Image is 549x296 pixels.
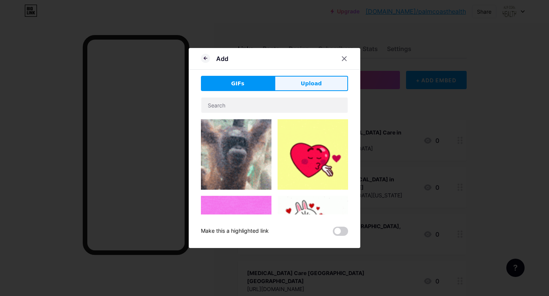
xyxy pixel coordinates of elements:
[216,54,228,63] div: Add
[231,80,244,88] span: GIFs
[274,76,348,91] button: Upload
[201,98,348,113] input: Search
[278,196,348,256] img: Gihpy
[301,80,322,88] span: Upload
[201,119,271,190] img: Gihpy
[201,76,274,91] button: GIFs
[201,227,269,236] div: Make this a highlighted link
[201,196,271,265] img: Gihpy
[278,119,348,190] img: Gihpy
